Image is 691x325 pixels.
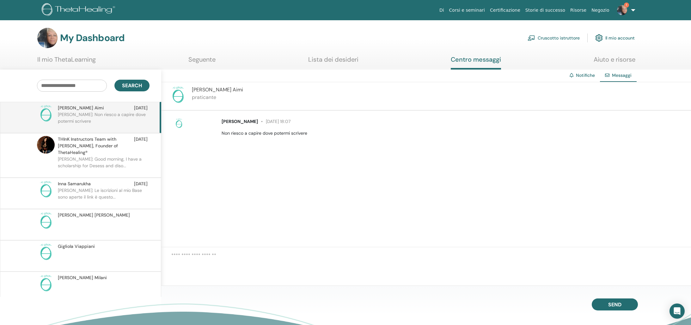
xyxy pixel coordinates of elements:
button: Send [592,298,638,310]
img: no-photo.png [37,212,55,230]
img: no-photo.png [37,243,55,261]
span: THInK Instructors Team with [PERSON_NAME], Founder of ThetaHealing® [58,136,134,156]
span: Inna Samarukha [58,181,91,187]
a: Seguente [188,56,216,68]
a: Negozio [589,4,612,16]
span: [PERSON_NAME] [222,119,258,124]
span: [PERSON_NAME] [PERSON_NAME] [58,212,130,218]
span: [DATE] [134,136,148,156]
span: Search [122,82,142,89]
a: Certificazione [487,4,523,16]
span: 1 [624,3,629,8]
span: [DATE] [134,105,148,111]
a: Lista dei desideri [308,56,358,68]
a: Storie di successo [523,4,568,16]
span: Send [608,301,621,308]
a: Corsi e seminari [447,4,487,16]
span: Messaggi [612,72,632,78]
p: [PERSON_NAME]: Le iscrizioni al mio Base sono aperte il link è questo... [58,187,150,206]
p: [PERSON_NAME]: Good morning, I have a scholarship for Desess and diso... [58,156,150,175]
p: Non riesco a capire dove potermi scrivere [222,130,684,137]
span: [DATE] [134,181,148,187]
span: [PERSON_NAME] Milani [58,274,107,281]
div: Open Intercom Messenger [670,304,685,319]
img: no-photo.png [174,118,184,128]
img: default.jpg [37,28,58,48]
p: praticante [192,94,243,101]
img: default.jpg [617,5,627,15]
p: [PERSON_NAME]: Non riesco a capire dove potermi scrivere [58,111,150,130]
img: chalkboard-teacher.svg [528,35,535,41]
h3: My Dashboard [60,32,125,44]
span: [PERSON_NAME] Aimi [192,86,243,93]
a: Notifiche [576,72,595,78]
button: Search [114,80,150,91]
img: default.jpg [37,136,55,154]
span: [PERSON_NAME] Aimi [58,105,104,111]
a: Di [437,4,447,16]
img: no-photo.png [37,105,55,122]
a: Aiuto e risorse [594,56,635,68]
a: Il mio ThetaLearning [37,56,96,68]
a: Centro messaggi [451,56,501,70]
a: Risorse [568,4,589,16]
img: no-photo.png [37,181,55,198]
img: logo.png [42,3,117,17]
span: [DATE] 18:07 [258,119,290,124]
a: Il mio account [595,31,635,45]
span: Gigliola Viappiani [58,243,95,250]
img: no-photo.png [37,274,55,292]
img: no-photo.png [169,86,187,104]
a: Cruscotto istruttore [528,31,580,45]
img: cog.svg [595,33,603,43]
